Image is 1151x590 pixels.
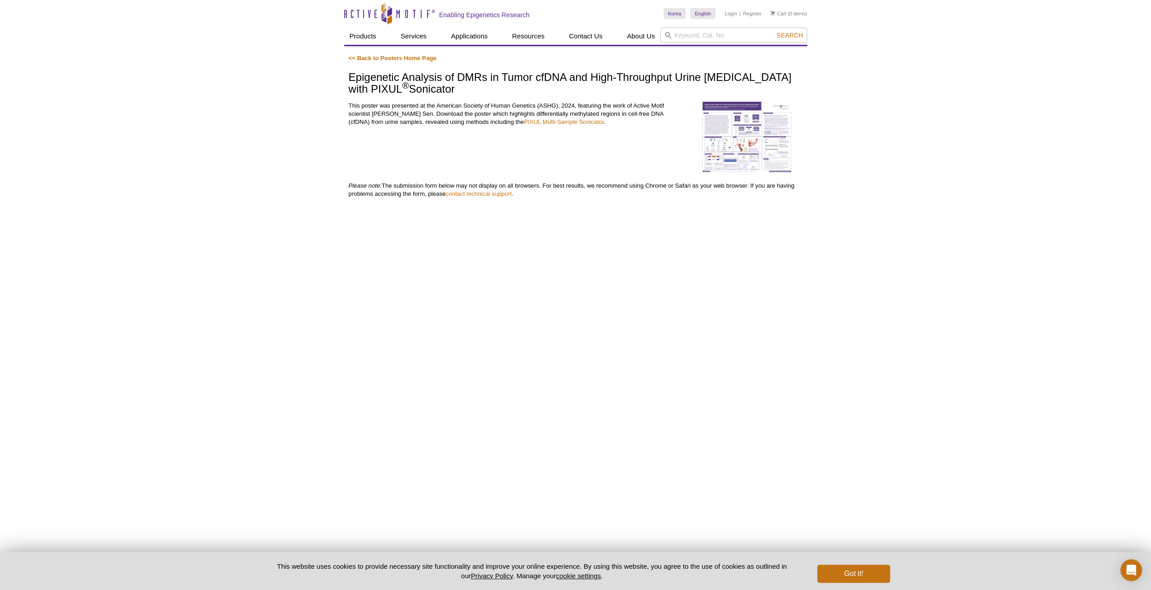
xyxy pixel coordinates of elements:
a: Contact Us [564,28,608,45]
a: Register [743,10,762,17]
li: (0 items) [771,8,807,19]
button: Search [774,31,805,39]
div: Open Intercom Messenger [1120,559,1142,581]
li: | [739,8,741,19]
a: << Back to Posters Home Page [349,55,436,61]
a: Privacy Policy [471,572,512,580]
a: Applications [445,28,493,45]
a: English [690,8,715,19]
a: contact technical support [445,190,512,197]
img: Your Cart [771,11,775,15]
button: cookie settings [556,572,601,580]
a: Login [725,10,737,17]
button: Got it! [817,565,890,583]
sup: ® [402,80,409,90]
a: Products [344,28,382,45]
p: This website uses cookies to provide necessary site functionality and improve your online experie... [261,562,803,581]
h1: Epigenetic Analysis of DMRs in Tumor cfDNA and High-Throughput Urine [MEDICAL_DATA] with PIXUL So... [349,71,803,96]
span: Search [777,32,803,39]
h2: Enabling Epigenetics Research [439,11,530,19]
a: Cart [771,10,786,17]
img: Epigenetic Analysis of DMRs in Tumor cfDNA and High-Throughput Urine Genetic Testing with PIXUL® ... [701,102,792,173]
a: Services [395,28,432,45]
p: This poster was presented at the American Society of Human Genetics (ASHG), 2024, featuring the w... [349,102,684,126]
p: The submission form below may not display on all browsers. For best results, we recommend using C... [349,182,803,198]
input: Keyword, Cat. No. [660,28,807,43]
a: Resources [507,28,550,45]
a: About Us [621,28,660,45]
a: PIXUL Multi-Sample Sonicator [524,118,604,125]
a: Korea [663,8,686,19]
em: Please note: [349,182,382,189]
